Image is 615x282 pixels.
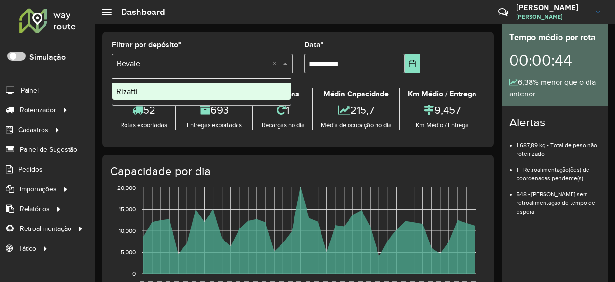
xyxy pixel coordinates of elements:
[20,224,71,234] span: Retroalimentação
[117,185,136,191] text: 20,000
[493,2,514,23] a: Contato Rápido
[110,164,484,178] h4: Capacidade por dia
[114,100,173,121] div: 52
[509,116,600,130] h4: Alertas
[517,158,600,183] li: 1 - Retroalimentação(ões) de coordenadas pendente(s)
[179,100,250,121] div: 693
[119,206,136,213] text: 15,000
[272,58,280,69] span: Clear all
[21,85,39,95] span: Painel
[114,121,173,130] div: Rotas exportadas
[256,100,309,121] div: 1
[112,39,181,51] label: Filtrar por depósito
[403,100,482,121] div: 9,457
[516,13,588,21] span: [PERSON_NAME]
[517,183,600,216] li: 548 - [PERSON_NAME] sem retroalimentação de tempo de espera
[316,100,397,121] div: 215,7
[516,3,588,12] h3: [PERSON_NAME]
[509,77,600,100] div: 6,38% menor que o dia anterior
[132,270,136,277] text: 0
[121,249,136,255] text: 5,000
[29,52,66,63] label: Simulação
[509,31,600,44] div: Tempo médio por rota
[256,121,309,130] div: Recargas no dia
[18,125,48,135] span: Cadastros
[403,88,482,100] div: Km Médio / Entrega
[112,7,165,17] h2: Dashboard
[20,204,50,214] span: Relatórios
[304,39,323,51] label: Data
[316,88,397,100] div: Média Capacidade
[116,87,138,95] span: Rizatti
[18,243,36,254] span: Tático
[18,164,42,175] span: Pedidos
[403,121,482,130] div: Km Médio / Entrega
[20,145,77,155] span: Painel de Sugestão
[517,134,600,158] li: 1.687,89 kg - Total de peso não roteirizado
[509,44,600,77] div: 00:00:44
[112,78,291,106] ng-dropdown-panel: Options list
[316,121,397,130] div: Média de ocupação no dia
[20,184,56,194] span: Importações
[20,105,56,115] span: Roteirizador
[179,121,250,130] div: Entregas exportadas
[119,228,136,234] text: 10,000
[405,54,420,73] button: Choose Date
